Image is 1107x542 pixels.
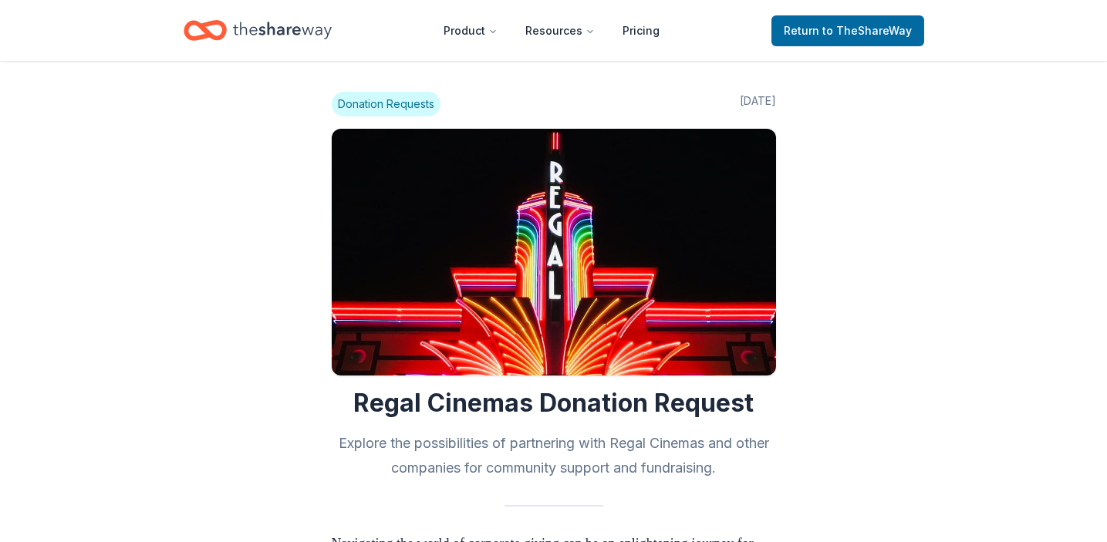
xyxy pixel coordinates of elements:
[332,92,440,116] span: Donation Requests
[332,431,776,480] h2: Explore the possibilities of partnering with Regal Cinemas and other companies for community supp...
[184,12,332,49] a: Home
[431,12,672,49] nav: Main
[822,24,912,37] span: to TheShareWay
[431,15,510,46] button: Product
[740,92,776,116] span: [DATE]
[513,15,607,46] button: Resources
[332,388,776,419] h1: Regal Cinemas Donation Request
[610,15,672,46] a: Pricing
[771,15,924,46] a: Returnto TheShareWay
[784,22,912,40] span: Return
[332,129,776,375] img: Image for Regal Cinemas Donation Request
